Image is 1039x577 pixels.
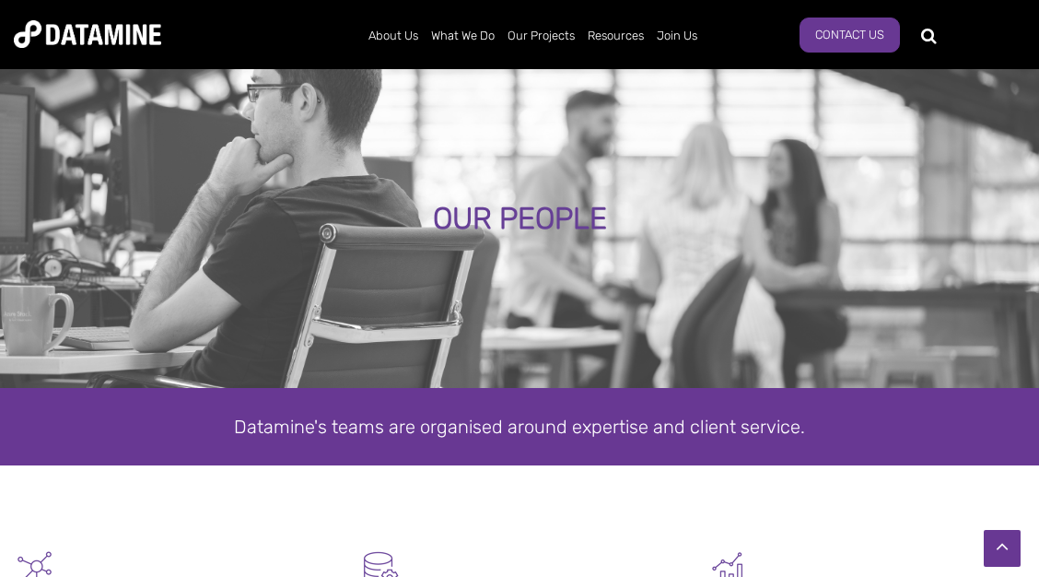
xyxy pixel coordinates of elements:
[650,12,704,60] a: Join Us
[581,12,650,60] a: Resources
[362,12,425,60] a: About Us
[425,12,501,60] a: What We Do
[800,18,900,53] a: Contact Us
[14,20,161,48] img: Datamine
[501,12,581,60] a: Our Projects
[127,203,911,236] div: OUR PEOPLE
[234,416,805,438] span: Datamine's teams are organised around expertise and client service.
